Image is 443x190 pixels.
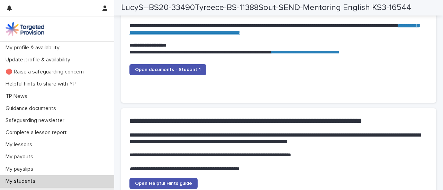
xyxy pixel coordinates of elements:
p: Update profile & availability [3,57,76,63]
p: My profile & availability [3,44,65,51]
h2: LucyS--BS20-33490Tyreece-BS-11388Sout-SEND-Mentoring English KS3-16544 [121,3,411,13]
p: My payslips [3,166,39,172]
p: Safeguarding newsletter [3,117,70,124]
p: My students [3,178,41,184]
p: Guidance documents [3,105,62,112]
a: Open Helpful Hints guide [129,178,198,189]
p: 🔴 Raise a safeguarding concern [3,69,89,75]
p: Helpful hints to share with YP [3,81,81,87]
p: Complete a lesson report [3,129,72,136]
p: My payouts [3,153,39,160]
span: Open documents - Student 1 [135,67,201,72]
p: TP News [3,93,33,100]
img: M5nRWzHhSzIhMunXDL62 [6,22,44,36]
a: Open documents - Student 1 [129,64,206,75]
span: Open Helpful Hints guide [135,181,192,186]
p: My lessons [3,141,38,148]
